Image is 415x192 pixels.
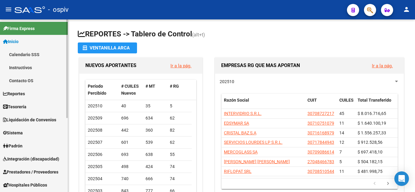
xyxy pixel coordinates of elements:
span: EMPRESAS RG QUE MAS APORTAN [221,62,300,68]
span: 11 [339,169,344,174]
span: 202505 [88,164,102,169]
span: Integración (discapacidad) [3,156,59,162]
div: Ventanilla ARCA [83,42,132,53]
datatable-header-cell: Razón Social [221,94,305,114]
div: 539 [146,139,165,146]
mat-icon: menu [5,6,12,13]
mat-icon: person [403,6,410,13]
span: INTERVIDRIO S.R.L. [224,111,262,116]
datatable-header-cell: CUILES [337,94,355,114]
span: Prestadores / Proveedores [3,169,58,175]
datatable-header-cell: # MT [143,80,167,100]
span: $ 504.182,15 [358,159,382,164]
datatable-header-cell: # CUILES Nuevos [119,80,143,100]
div: 5 [170,103,189,109]
span: Tesorería [3,103,26,110]
span: Padrón [3,143,22,149]
span: Hospitales Públicos [3,182,47,188]
span: 202504 [88,176,102,181]
span: 30708727217 [307,111,334,116]
span: 202509 [88,116,102,120]
div: 74 [170,175,189,182]
button: Ir a la pág. [367,60,398,71]
span: EDSYMAR SA [224,121,249,126]
span: - ospiv [48,3,69,16]
div: 634 [146,115,165,122]
datatable-header-cell: # RG [167,80,192,100]
span: $ 912.528,56 [358,140,382,145]
div: 360 [146,127,165,134]
span: 202506 [88,152,102,157]
a: go to previous page [369,180,380,187]
span: 12 [339,140,344,145]
span: [PERSON_NAME] [PERSON_NAME] [224,159,290,164]
span: 30708510544 [307,169,334,174]
div: 740 [121,175,141,182]
div: 693 [121,151,141,158]
span: 202510 [88,103,102,108]
datatable-header-cell: Período Percibido [85,80,119,100]
span: SERVICIOS LOURDES LP S.R.L. [224,140,283,145]
span: CUIT [307,98,317,103]
span: 30717844943 [307,140,334,145]
span: Liquidación de Convenios [3,116,56,123]
span: 7 [339,150,342,154]
div: 82 [170,127,189,134]
span: # MT [146,84,155,89]
span: $ 1.640.100,19 [358,121,386,126]
span: $ 481.998,75 [358,169,382,174]
span: NUEVOS APORTANTES [85,62,136,68]
button: Ventanilla ARCA [78,42,137,53]
a: go to next page [382,180,394,187]
span: 5 [339,159,342,164]
span: 14 [339,130,344,135]
h1: REPORTES -> Tablero de Control [78,29,405,40]
datatable-header-cell: CUIT [305,94,337,114]
button: Ir a la pág. [166,60,196,71]
span: Total Transferido [358,98,391,103]
span: 202508 [88,128,102,133]
a: Ir a la pág. [170,63,191,69]
span: $ 697.418,10 [358,150,382,154]
span: # CUILES Nuevos [121,84,139,96]
div: 638 [146,151,165,158]
span: Firma Express [3,25,35,32]
span: CUILES [339,98,354,103]
datatable-header-cell: Total Transferido [355,94,398,114]
span: $ 8.016.716,65 [358,111,386,116]
div: 40 [121,103,141,109]
span: # RG [170,84,179,89]
span: RIFLOPAT SRL [224,169,252,174]
div: 424 [146,163,165,170]
span: Período Percibido [88,84,106,96]
span: 30710751079 [307,121,334,126]
span: 30709086614 [307,150,334,154]
span: 27048466783 [307,159,334,164]
div: 35 [146,103,165,109]
div: 62 [170,115,189,122]
div: Open Intercom Messenger [394,171,409,186]
div: 498 [121,163,141,170]
span: Inicio [3,38,19,45]
span: $ 1.556.257,33 [358,130,386,135]
span: 45 [339,111,344,116]
span: CRISTAL BAZ S.A [224,130,256,135]
div: 601 [121,139,141,146]
span: 202507 [88,140,102,145]
a: Ir a la pág. [372,63,393,69]
span: Razón Social [224,98,249,103]
div: 74 [170,163,189,170]
span: 202510 [220,79,234,84]
div: 62 [170,139,189,146]
span: 11 [339,121,344,126]
div: 55 [170,151,189,158]
span: Reportes [3,90,25,97]
div: 696 [121,115,141,122]
span: Sistema [3,130,23,136]
div: 442 [121,127,141,134]
span: MERCOGLASS SA [224,150,258,154]
div: 666 [146,175,165,182]
span: (alt+t) [192,32,205,38]
span: 30716168979 [307,130,334,135]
